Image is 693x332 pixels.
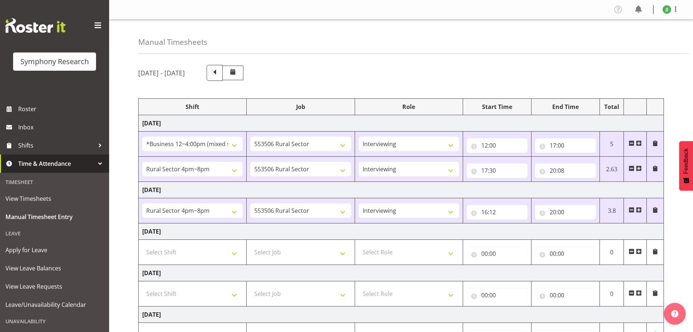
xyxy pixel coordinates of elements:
[2,241,107,259] a: Apply for Leave
[2,259,107,277] a: View Leave Balances
[467,102,527,111] div: Start Time
[2,190,107,208] a: View Timesheets
[535,138,596,153] input: Click to select...
[139,182,664,198] td: [DATE]
[600,132,624,157] td: 5
[250,102,351,111] div: Job
[535,163,596,178] input: Click to select...
[2,277,107,296] a: View Leave Requests
[5,211,104,222] span: Manual Timesheet Entry
[600,198,624,223] td: 3.8
[139,223,664,240] td: [DATE]
[467,138,527,153] input: Click to select...
[683,148,689,174] span: Feedback
[2,208,107,226] a: Manual Timesheet Entry
[2,226,107,241] div: Leave
[139,306,664,323] td: [DATE]
[535,205,596,219] input: Click to select...
[138,38,207,46] h4: Manual Timesheets
[359,102,459,111] div: Role
[139,115,664,132] td: [DATE]
[2,296,107,314] a: Leave/Unavailability Calendar
[467,205,527,219] input: Click to select...
[2,314,107,329] div: Unavailability
[5,245,104,255] span: Apply for Leave
[18,122,105,133] span: Inbox
[5,193,104,204] span: View Timesheets
[535,246,596,261] input: Click to select...
[467,246,527,261] input: Click to select...
[142,102,243,111] div: Shift
[679,141,693,191] button: Feedback - Show survey
[5,299,104,310] span: Leave/Unavailability Calendar
[600,157,624,182] td: 2.63
[535,102,596,111] div: End Time
[138,69,185,77] h5: [DATE] - [DATE]
[604,102,620,111] div: Total
[5,281,104,292] span: View Leave Requests
[535,288,596,302] input: Click to select...
[600,281,624,306] td: 0
[662,5,671,14] img: joshua-joel11891.jpg
[671,310,678,317] img: help-xxl-2.png
[18,103,105,114] span: Roster
[139,265,664,281] td: [DATE]
[600,240,624,265] td: 0
[18,140,95,151] span: Shifts
[5,18,65,33] img: Rosterit website logo
[18,158,95,169] span: Time & Attendance
[467,163,527,178] input: Click to select...
[20,56,89,67] div: Symphony Research
[5,263,104,274] span: View Leave Balances
[2,175,107,190] div: Timesheet
[467,288,527,302] input: Click to select...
